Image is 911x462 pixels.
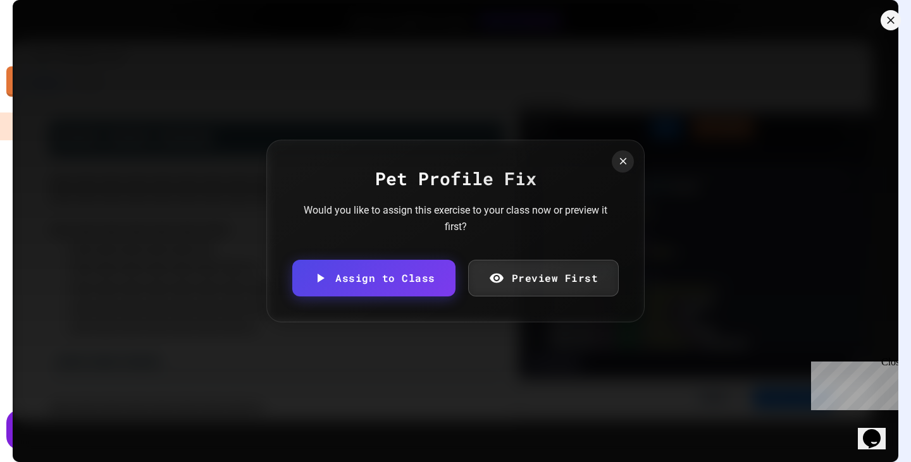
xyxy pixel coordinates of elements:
[806,356,898,410] iframe: chat widget
[858,411,898,449] iframe: chat widget
[468,260,619,296] a: Preview First
[292,166,619,192] div: Pet Profile Fix
[292,260,455,296] a: Assign to Class
[5,5,87,80] div: Chat with us now!Close
[304,202,607,234] div: Would you like to assign this exercise to your class now or preview it first?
